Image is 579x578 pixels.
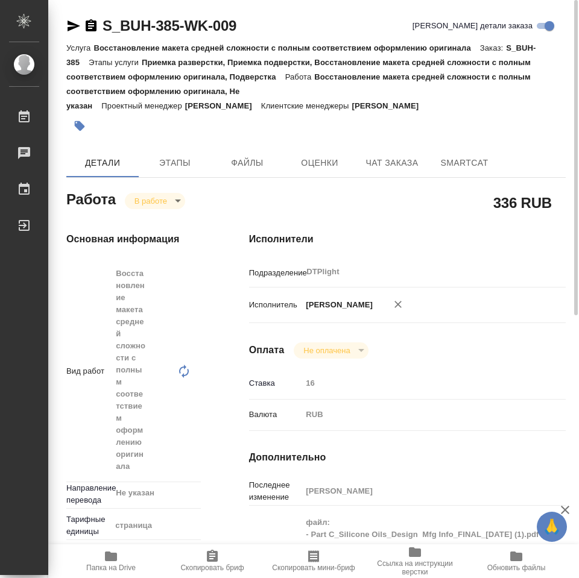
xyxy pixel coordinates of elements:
[131,196,171,206] button: В работе
[249,450,566,465] h4: Дополнительно
[480,43,506,52] p: Заказ:
[294,342,368,359] div: В работе
[249,409,302,421] p: Валюта
[101,101,185,110] p: Проектный менеджер
[66,232,201,247] h4: Основная информация
[66,113,93,139] button: Добавить тэг
[249,343,285,357] h4: Оплата
[66,43,93,52] p: Услуга
[93,43,479,52] p: Восстановление макета средней сложности с полным соответствием оформлению оригинала
[537,512,567,542] button: 🙏
[60,544,162,578] button: Папка на Drive
[162,544,263,578] button: Скопировать бриф
[364,544,466,578] button: Ссылка на инструкции верстки
[66,72,531,110] p: Восстановление макета средней сложности с полным соответствием оформлению оригинала, Не указан
[263,544,364,578] button: Скопировать мини-бриф
[261,101,352,110] p: Клиентские менеджеры
[466,544,567,578] button: Обновить файлы
[249,299,302,311] p: Исполнитель
[487,564,546,572] span: Обновить файлы
[249,479,302,503] p: Последнее изменение
[302,374,539,392] input: Пустое поле
[272,564,355,572] span: Скопировать мини-бриф
[66,58,531,81] p: Приемка разверстки, Приемка подверстки, Восстановление макета средней сложности с полным соответс...
[66,187,116,209] h2: Работа
[66,19,81,33] button: Скопировать ссылку для ЯМессенджера
[385,291,411,318] button: Удалить исполнителя
[66,482,111,506] p: Направление перевода
[302,299,373,311] p: [PERSON_NAME]
[372,559,458,576] span: Ссылка на инструкции верстки
[285,72,315,81] p: Работа
[111,515,220,536] div: страница
[185,101,261,110] p: [PERSON_NAME]
[66,514,111,538] p: Тарифные единицы
[89,58,142,67] p: Этапы услуги
[249,232,566,247] h4: Исполнители
[125,193,185,209] div: В работе
[302,482,539,500] input: Пустое поле
[86,564,136,572] span: Папка на Drive
[302,404,539,425] div: RUB
[146,155,204,171] span: Этапы
[66,365,111,377] p: Вид работ
[249,377,302,389] p: Ставка
[180,564,244,572] span: Скопировать бриф
[542,514,562,539] span: 🙏
[74,155,131,171] span: Детали
[84,19,98,33] button: Скопировать ссылку
[300,345,353,356] button: Не оплачена
[352,101,428,110] p: [PERSON_NAME]
[413,20,533,32] span: [PERSON_NAME] детали заказа
[291,155,349,171] span: Оценки
[435,155,493,171] span: SmartCat
[103,17,236,34] a: S_BUH-385-WK-009
[249,267,302,279] p: Подразделение
[493,192,552,213] h2: 336 RUB
[218,155,276,171] span: Файлы
[363,155,421,171] span: Чат заказа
